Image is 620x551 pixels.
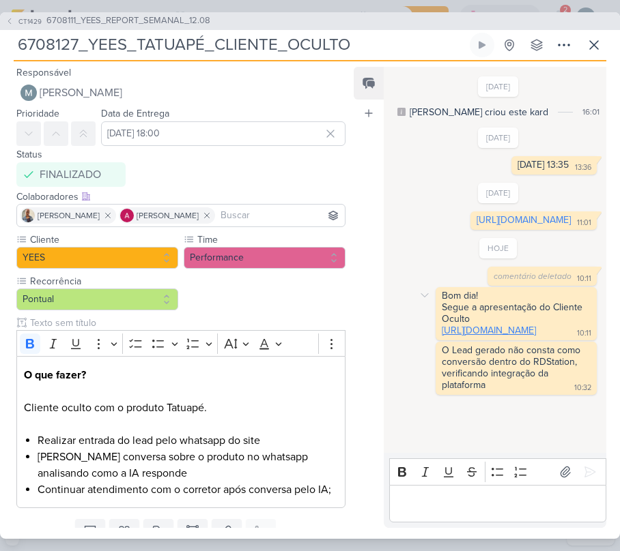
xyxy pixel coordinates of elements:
span: [PERSON_NAME] [137,209,199,222]
div: O Lead gerado não consta como conversão dentro do RDStation, verificando integração da plataforma [442,344,583,391]
div: Editor editing area: main [16,356,346,508]
label: Prioridade [16,108,59,119]
a: [URL][DOMAIN_NAME] [477,214,571,226]
div: Editor toolbar [16,330,346,357]
span: [PERSON_NAME] [38,209,100,222]
div: 11:01 [577,218,591,228]
li: [PERSON_NAME] conversa sobre o produto no whatsapp analisando como a IA responde [38,449,338,481]
li: Continuar atendimento com o corretor após conversa pelo IA; [38,481,338,498]
div: Ligar relógio [477,40,488,50]
span: [PERSON_NAME] [40,85,122,101]
label: Recorrência [29,274,178,288]
div: 10:11 [577,328,591,339]
div: FINALIZADO [40,166,101,183]
button: Performance [184,247,346,269]
label: Responsável [16,67,71,78]
div: 16:01 [582,106,600,118]
div: [PERSON_NAME] criou este kard [410,105,548,119]
button: Pontual [16,288,178,310]
button: [PERSON_NAME] [16,80,346,105]
label: Time [196,233,346,247]
div: 13:36 [575,162,591,173]
div: 10:32 [574,383,591,393]
input: Kard Sem Título [14,33,467,57]
button: FINALIZADO [16,162,126,187]
img: Mariana Amorim [20,85,37,101]
input: Select a date [101,121,346,146]
div: Editor editing area: main [389,485,606,522]
a: [URL][DOMAIN_NAME] [442,325,536,336]
strong: O que fazer? [24,368,86,382]
input: Texto sem título [27,316,346,330]
label: Cliente [29,233,178,247]
div: Editor toolbar [389,458,606,485]
img: Alessandra Gomes [120,209,134,222]
li: Realizar entrada do lead pelo whatsapp do site [38,432,338,449]
img: Iara Santos [21,209,35,222]
div: Colaboradores [16,190,346,204]
span: comentário deletado [494,271,572,281]
div: 10:11 [577,273,591,284]
button: YEES [16,247,178,269]
div: [DATE] 13:35 [518,159,569,170]
p: Cliente oculto com o produto Tatuapé. [24,367,338,432]
input: Buscar [218,207,342,224]
div: Segue a apresentação do Cliente Oculto [442,301,591,325]
label: Status [16,149,42,160]
div: Bom dia! [442,290,591,301]
label: Data de Entrega [101,108,169,119]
